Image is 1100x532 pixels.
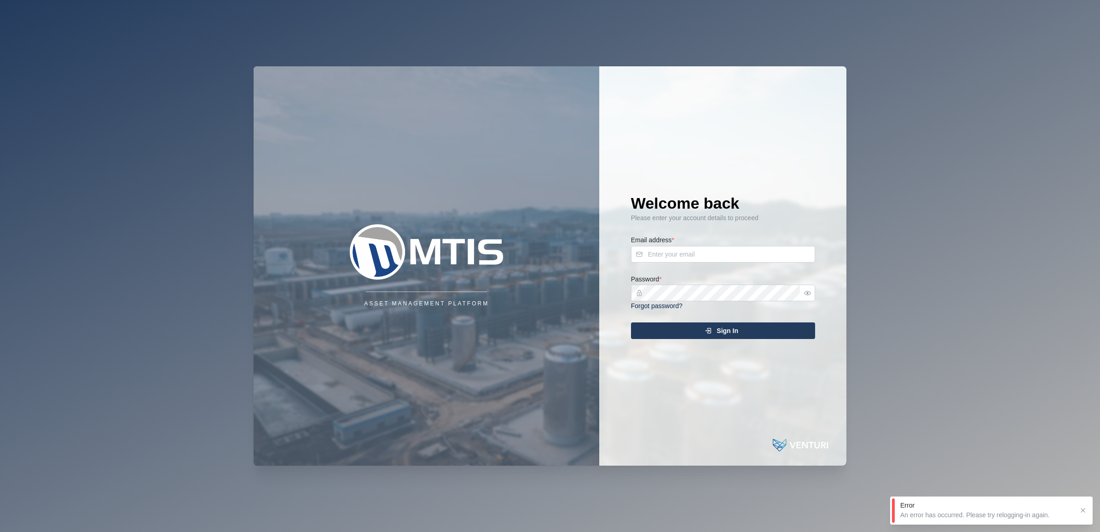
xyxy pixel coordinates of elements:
[631,302,683,310] a: Forgot password?
[631,246,815,263] input: Enter your email
[631,322,815,339] button: Sign In
[717,323,738,339] span: Sign In
[773,436,828,455] img: Powered by: Venturi
[631,193,815,213] h1: Welcome back
[631,213,815,223] div: Please enter your account details to proceed
[900,511,1073,520] div: An error has occurred. Please try relogging-in again.
[335,224,519,280] img: Company Logo
[631,235,674,246] label: Email address
[631,275,662,285] label: Password
[364,299,489,308] div: Asset Management Platform
[900,501,1073,510] div: Error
